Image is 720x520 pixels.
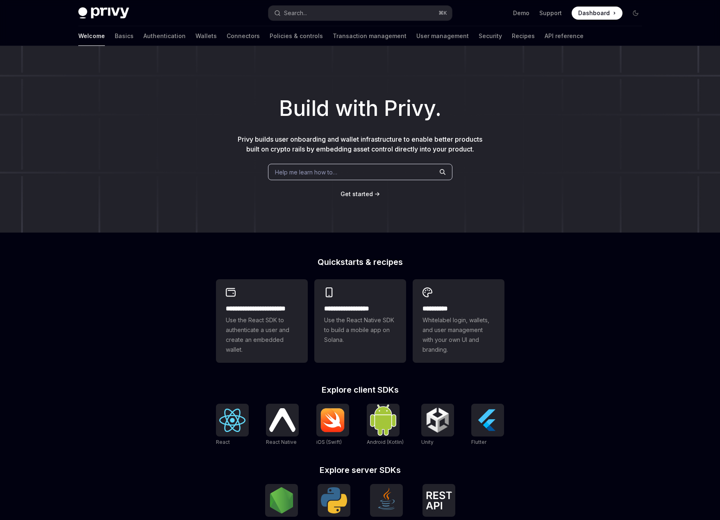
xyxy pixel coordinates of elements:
[78,26,105,46] a: Welcome
[425,407,451,433] img: Unity
[216,439,230,445] span: React
[422,315,495,355] span: Whitelabel login, wallets, and user management with your own UI and branding.
[238,135,482,153] span: Privy builds user onboarding and wallet infrastructure to enable better products built on crypto ...
[426,491,452,509] img: REST API
[266,404,299,446] a: React NativeReact Native
[367,404,404,446] a: Android (Kotlin)Android (Kotlin)
[275,168,337,176] span: Help me learn how to…
[324,315,396,345] span: Use the React Native SDK to build a mobile app on Solana.
[216,404,249,446] a: ReactReact
[578,9,610,17] span: Dashboard
[539,9,562,17] a: Support
[475,407,501,433] img: Flutter
[341,190,373,197] span: Get started
[78,7,129,19] img: dark logo
[195,26,217,46] a: Wallets
[367,439,404,445] span: Android (Kotlin)
[471,439,486,445] span: Flutter
[219,409,245,432] img: React
[284,8,307,18] div: Search...
[370,405,396,435] img: Android (Kotlin)
[314,279,406,363] a: **** **** **** ***Use the React Native SDK to build a mobile app on Solana.
[216,466,504,474] h2: Explore server SDKs
[321,487,347,513] img: Python
[226,315,298,355] span: Use the React SDK to authenticate a user and create an embedded wallet.
[266,439,297,445] span: React Native
[216,386,504,394] h2: Explore client SDKs
[320,408,346,432] img: iOS (Swift)
[479,26,502,46] a: Security
[512,26,535,46] a: Recipes
[227,26,260,46] a: Connectors
[438,10,447,16] span: ⌘ K
[572,7,622,20] a: Dashboard
[269,408,295,432] img: React Native
[629,7,642,20] button: Toggle dark mode
[421,404,454,446] a: UnityUnity
[513,9,529,17] a: Demo
[13,93,707,124] h1: Build with Privy.
[216,258,504,266] h2: Quickstarts & recipes
[270,26,323,46] a: Policies & controls
[316,404,349,446] a: iOS (Swift)iOS (Swift)
[143,26,186,46] a: Authentication
[341,190,373,198] a: Get started
[268,6,452,20] button: Open search
[268,487,295,513] img: NodeJS
[471,404,504,446] a: FlutterFlutter
[316,439,342,445] span: iOS (Swift)
[373,487,400,513] img: Java
[416,26,469,46] a: User management
[115,26,134,46] a: Basics
[545,26,584,46] a: API reference
[421,439,434,445] span: Unity
[413,279,504,363] a: **** *****Whitelabel login, wallets, and user management with your own UI and branding.
[333,26,407,46] a: Transaction management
